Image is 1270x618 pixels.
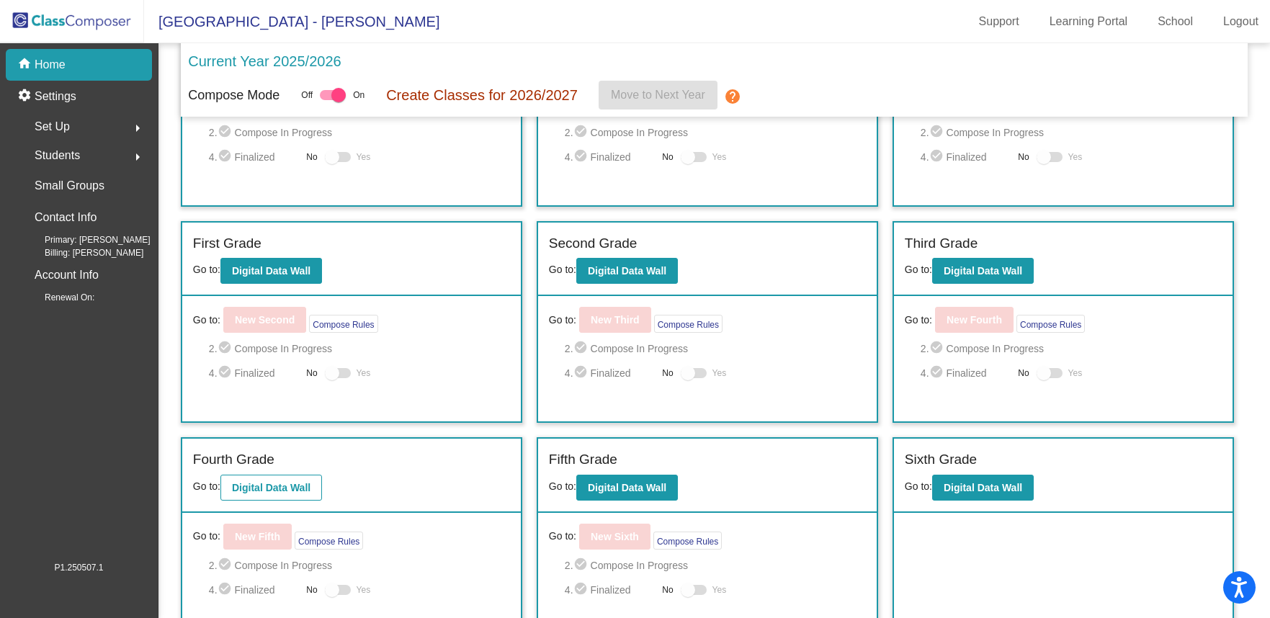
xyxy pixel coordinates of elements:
[929,124,947,141] mat-icon: check_circle
[232,265,310,277] b: Digital Data Wall
[905,264,932,275] span: Go to:
[944,265,1022,277] b: Digital Data Wall
[932,258,1034,284] button: Digital Data Wall
[232,482,310,493] b: Digital Data Wall
[712,364,727,382] span: Yes
[218,124,235,141] mat-icon: check_circle
[193,233,261,254] label: First Grade
[35,265,99,285] p: Account Info
[573,124,591,141] mat-icon: check_circle
[573,340,591,357] mat-icon: check_circle
[306,367,317,380] span: No
[929,148,947,166] mat-icon: check_circle
[22,246,143,259] span: Billing: [PERSON_NAME]
[905,313,932,328] span: Go to:
[209,581,299,599] span: 4. Finalized
[209,364,299,382] span: 4. Finalized
[353,89,365,102] span: On
[662,367,673,380] span: No
[573,148,591,166] mat-icon: check_circle
[549,529,576,544] span: Go to:
[17,88,35,105] mat-icon: settings
[17,56,35,73] mat-icon: home
[905,233,978,254] label: Third Grade
[967,10,1031,33] a: Support
[386,84,578,106] p: Create Classes for 2026/2027
[218,581,235,599] mat-icon: check_circle
[223,307,306,333] button: New Second
[193,313,220,328] span: Go to:
[921,340,1222,357] span: 2. Compose In Progress
[129,120,146,137] mat-icon: arrow_right
[357,364,371,382] span: Yes
[1068,148,1083,166] span: Yes
[209,340,510,357] span: 2. Compose In Progress
[193,449,274,470] label: Fourth Grade
[921,124,1222,141] span: 2. Compose In Progress
[1146,10,1204,33] a: School
[1016,315,1085,333] button: Compose Rules
[947,314,1002,326] b: New Fourth
[306,151,317,164] span: No
[193,480,220,492] span: Go to:
[357,581,371,599] span: Yes
[35,88,76,105] p: Settings
[929,340,947,357] mat-icon: check_circle
[588,482,666,493] b: Digital Data Wall
[662,583,673,596] span: No
[905,449,977,470] label: Sixth Grade
[579,307,651,333] button: New Third
[188,50,341,72] p: Current Year 2025/2026
[653,532,722,550] button: Compose Rules
[588,265,666,277] b: Digital Data Wall
[599,81,717,109] button: Move to Next Year
[591,314,640,326] b: New Third
[1212,10,1270,33] a: Logout
[944,482,1022,493] b: Digital Data Wall
[129,148,146,166] mat-icon: arrow_right
[905,480,932,492] span: Go to:
[549,313,576,328] span: Go to:
[188,86,280,105] p: Compose Mode
[612,89,706,101] span: Move to Next Year
[35,117,70,137] span: Set Up
[565,124,866,141] span: 2. Compose In Progress
[662,151,673,164] span: No
[712,581,727,599] span: Yes
[235,531,280,542] b: New Fifth
[309,315,377,333] button: Compose Rules
[1038,10,1140,33] a: Learning Portal
[712,148,727,166] span: Yes
[22,233,151,246] span: Primary: [PERSON_NAME]
[576,475,678,501] button: Digital Data Wall
[144,10,439,33] span: [GEOGRAPHIC_DATA] - [PERSON_NAME]
[223,524,292,550] button: New Fifth
[35,56,66,73] p: Home
[723,88,741,105] mat-icon: help
[565,148,655,166] span: 4. Finalized
[209,148,299,166] span: 4. Finalized
[235,314,295,326] b: New Second
[218,557,235,574] mat-icon: check_circle
[935,307,1014,333] button: New Fourth
[573,581,591,599] mat-icon: check_circle
[921,148,1011,166] span: 4. Finalized
[549,449,617,470] label: Fifth Grade
[295,532,363,550] button: Compose Rules
[1068,364,1083,382] span: Yes
[220,258,322,284] button: Digital Data Wall
[549,264,576,275] span: Go to:
[22,291,94,304] span: Renewal On:
[573,557,591,574] mat-icon: check_circle
[921,364,1011,382] span: 4. Finalized
[35,176,104,196] p: Small Groups
[357,148,371,166] span: Yes
[193,264,220,275] span: Go to:
[218,364,235,382] mat-icon: check_circle
[193,529,220,544] span: Go to:
[576,258,678,284] button: Digital Data Wall
[209,124,510,141] span: 2. Compose In Progress
[579,524,650,550] button: New Sixth
[306,583,317,596] span: No
[1018,367,1029,380] span: No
